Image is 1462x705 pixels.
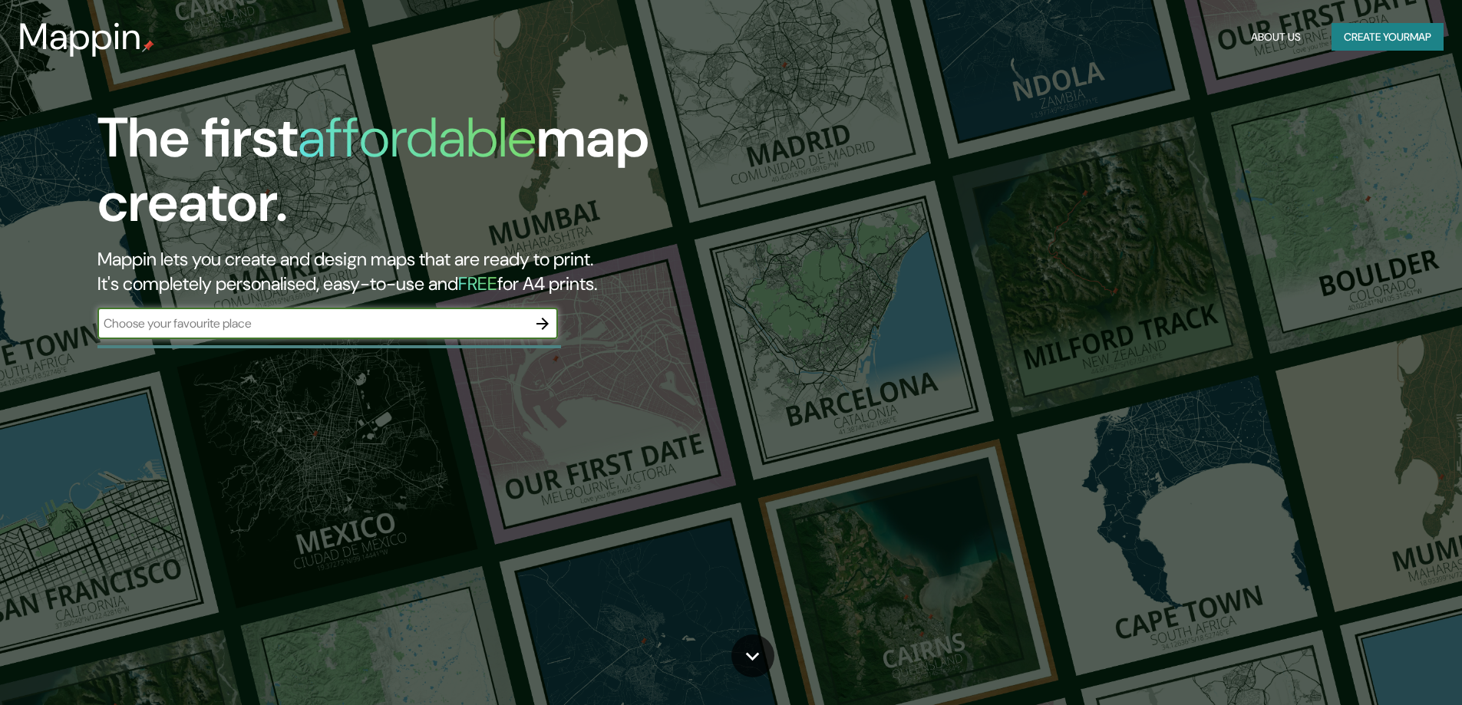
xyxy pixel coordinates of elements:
[298,102,536,173] h1: affordable
[18,15,142,58] h3: Mappin
[458,272,497,295] h5: FREE
[1245,23,1307,51] button: About Us
[97,247,829,296] h2: Mappin lets you create and design maps that are ready to print. It's completely personalised, eas...
[142,40,154,52] img: mappin-pin
[97,315,527,332] input: Choose your favourite place
[97,106,829,247] h1: The first map creator.
[1332,23,1444,51] button: Create yourmap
